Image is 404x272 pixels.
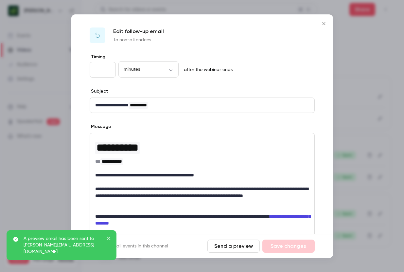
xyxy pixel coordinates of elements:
[90,123,111,130] label: Message
[113,27,164,35] p: Edit follow-up email
[118,66,179,73] div: minutes
[90,98,314,113] div: editor
[113,37,164,43] p: To non-attendees
[207,240,260,253] button: Send a preview
[90,133,314,265] div: editor
[90,88,108,95] label: Subject
[181,66,233,73] p: after the webinar ends
[90,54,315,60] label: Timing
[90,243,168,249] label: Apply to all events in this channel
[317,17,330,30] button: Close
[24,235,102,255] p: A preview email has been sent to [PERSON_NAME][EMAIL_ADDRESS][DOMAIN_NAME]
[107,235,111,243] button: close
